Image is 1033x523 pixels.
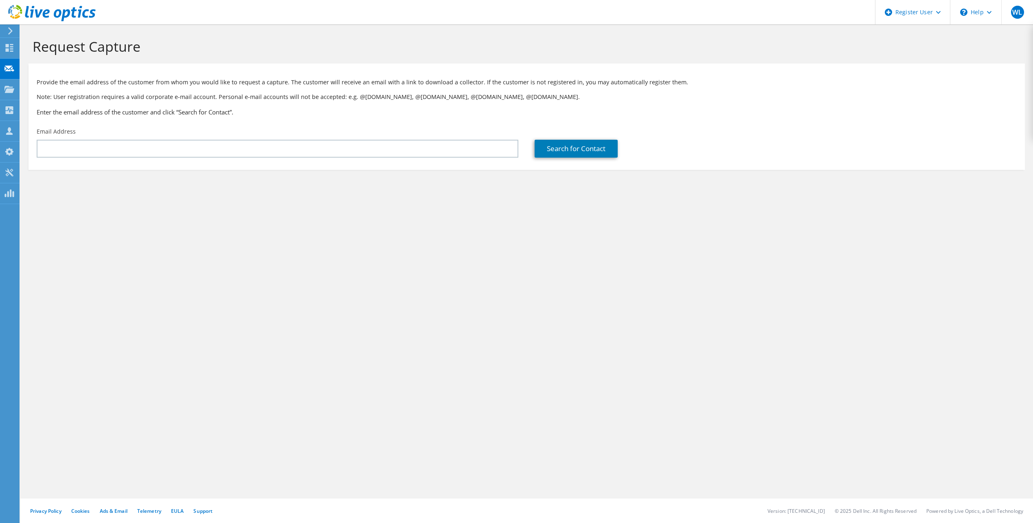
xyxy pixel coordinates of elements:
[960,9,967,16] svg: \n
[535,140,618,158] a: Search for Contact
[835,508,917,514] li: © 2025 Dell Inc. All Rights Reserved
[171,508,184,514] a: EULA
[30,508,61,514] a: Privacy Policy
[926,508,1023,514] li: Powered by Live Optics, a Dell Technology
[37,78,1017,87] p: Provide the email address of the customer from whom you would like to request a capture. The cust...
[37,127,76,136] label: Email Address
[137,508,161,514] a: Telemetry
[768,508,825,514] li: Version: [TECHNICAL_ID]
[100,508,127,514] a: Ads & Email
[1011,6,1024,19] span: WL
[37,92,1017,101] p: Note: User registration requires a valid corporate e-mail account. Personal e-mail accounts will ...
[33,38,1017,55] h1: Request Capture
[37,108,1017,116] h3: Enter the email address of the customer and click “Search for Contact”.
[71,508,90,514] a: Cookies
[193,508,213,514] a: Support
